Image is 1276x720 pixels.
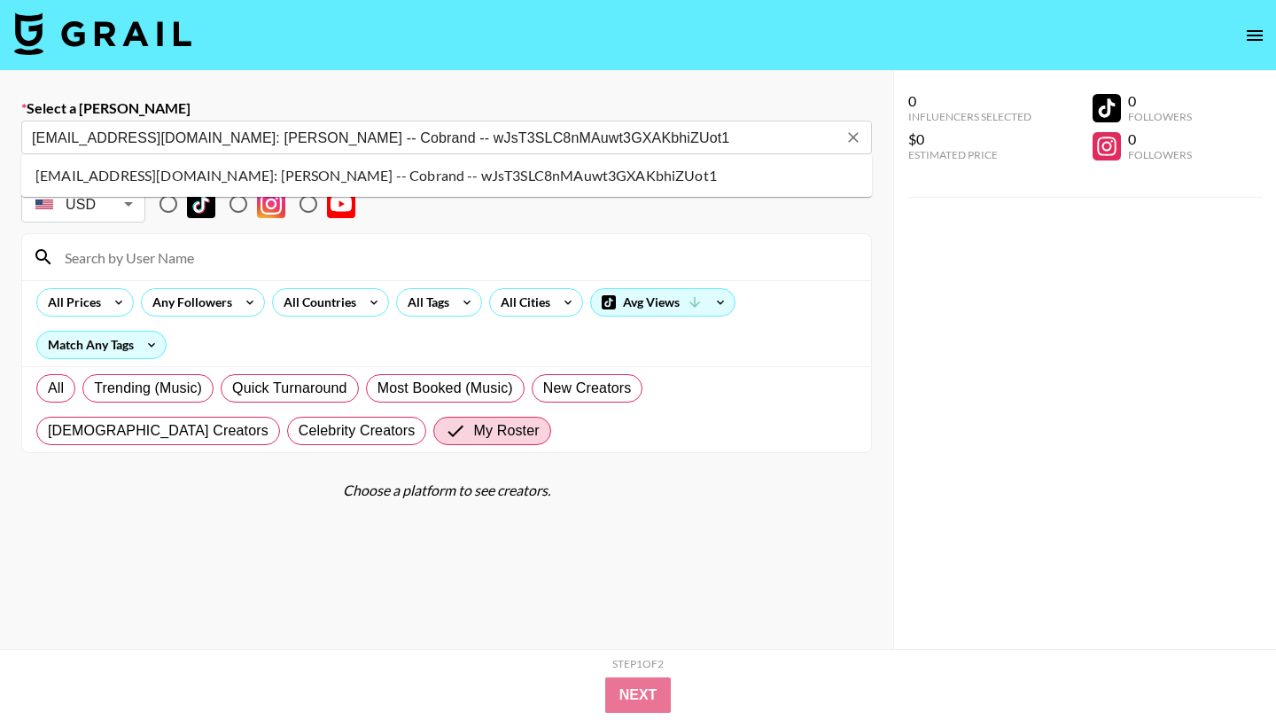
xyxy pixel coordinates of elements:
span: [DEMOGRAPHIC_DATA] Creators [48,420,268,442]
div: Step 1 of 2 [612,657,664,670]
li: [EMAIL_ADDRESS][DOMAIN_NAME]: [PERSON_NAME] -- Cobrand -- wJsT3SLC8nMAuwt3GXAKbhiZUot1 [21,161,872,190]
div: 0 [1128,130,1192,148]
div: Any Followers [142,289,236,316]
span: New Creators [543,378,632,399]
div: All Cities [490,289,554,316]
button: open drawer [1237,18,1272,53]
div: 0 [1128,92,1192,110]
div: Match Any Tags [37,332,166,358]
span: My Roster [473,420,539,442]
button: Clear [841,125,866,150]
div: All Prices [37,289,105,316]
span: Celebrity Creators [299,420,416,442]
label: Select a [PERSON_NAME] [21,99,872,117]
div: 0 [908,92,1031,110]
input: Search by User Name [54,243,860,271]
button: Next [605,677,672,713]
div: $0 [908,130,1031,148]
img: YouTube [327,190,355,218]
div: All Tags [397,289,453,316]
div: Followers [1128,148,1192,161]
div: Estimated Price [908,148,1031,161]
span: Trending (Music) [94,378,202,399]
span: Quick Turnaround [232,378,347,399]
div: Choose a platform to see creators. [21,481,872,499]
span: Most Booked (Music) [377,378,513,399]
div: USD [25,189,142,220]
div: Avg Views [591,289,735,316]
div: All Countries [273,289,360,316]
div: Influencers Selected [908,110,1031,123]
img: Grail Talent [14,12,191,55]
div: Followers [1128,110,1192,123]
img: Instagram [257,190,285,218]
img: TikTok [187,190,215,218]
span: All [48,378,64,399]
